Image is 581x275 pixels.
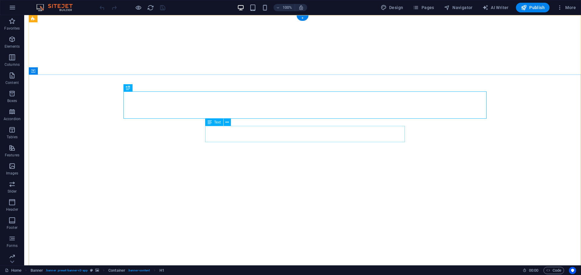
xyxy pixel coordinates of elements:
span: Pages [413,5,434,11]
h6: 100% [283,4,292,11]
button: Navigator [441,3,475,12]
span: Publish [521,5,545,11]
p: Footer [7,225,18,230]
button: Pages [410,3,436,12]
span: AI Writer [482,5,509,11]
span: . banner-content [128,267,150,274]
button: reload [147,4,154,11]
p: Slider [8,189,17,194]
i: Reload page [147,4,154,11]
button: Publish [516,3,550,12]
span: Text [214,120,221,124]
i: This element is a customizable preset [90,269,93,272]
button: Code [543,267,564,274]
p: Favorites [4,26,20,31]
span: Code [546,267,561,274]
span: Click to select. Double-click to edit [159,267,164,274]
p: Forms [7,243,18,248]
span: 00 00 [529,267,538,274]
button: 100% [274,4,295,11]
i: This element contains a background [95,269,99,272]
span: Navigator [444,5,473,11]
button: Design [378,3,406,12]
button: More [554,3,578,12]
p: Accordion [4,117,21,121]
p: Boxes [7,98,17,103]
span: Click to select. Double-click to edit [31,267,43,274]
button: AI Writer [480,3,511,12]
nav: breadcrumb [31,267,164,274]
i: On resize automatically adjust zoom level to fit chosen device. [298,5,304,10]
div: + [297,15,308,21]
span: Click to select. Double-click to edit [108,267,125,274]
span: More [557,5,576,11]
p: Images [6,171,18,176]
span: : [533,268,534,273]
p: Header [6,207,18,212]
div: Design (Ctrl+Alt+Y) [378,3,406,12]
p: Tables [7,135,18,139]
img: Editor Logo [35,4,80,11]
a: Click to cancel selection. Double-click to open Pages [5,267,21,274]
button: Usercentrics [569,267,576,274]
span: . banner .preset-banner-v3-app [45,267,88,274]
p: Content [5,80,19,85]
p: Elements [5,44,20,49]
h6: Session time [523,267,539,274]
p: Features [5,153,19,158]
p: Columns [5,62,20,67]
span: Design [381,5,403,11]
button: Click here to leave preview mode and continue editing [135,4,142,11]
